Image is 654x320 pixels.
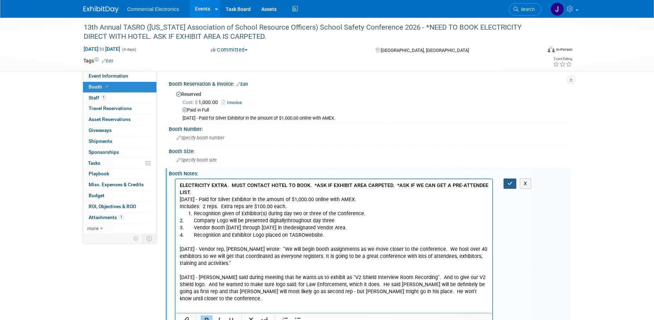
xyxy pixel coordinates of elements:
[89,84,110,90] span: Booth
[520,179,531,189] button: X
[83,71,156,81] a: Event Information
[169,146,571,155] div: Booth Size:
[83,180,156,190] a: Misc. Expenses & Credits
[183,99,198,105] span: Cost: $
[87,225,99,231] span: more
[83,212,156,223] a: Attachments1
[83,82,156,92] a: Booth
[553,57,572,61] div: Event Rating
[83,103,156,114] a: Travel Reservations
[83,169,156,179] a: Playbook
[83,201,156,212] a: ROI, Objectives & ROO
[556,47,572,52] div: In-Person
[509,3,541,16] a: Search
[177,135,224,140] span: Specify booth number
[548,47,555,52] img: Format-Inperson.png
[99,46,105,52] span: to
[183,107,565,114] div: Paid in Full
[236,82,248,87] a: Edit
[208,46,250,54] button: Committed
[89,95,106,101] span: Staff
[89,149,119,155] span: Sponsorships
[381,48,469,53] span: [GEOGRAPHIC_DATA], [GEOGRAPHIC_DATA]
[169,168,571,177] div: Booth Notes:
[83,191,156,201] a: Budget
[183,99,221,105] span: 1,000.00
[183,115,565,121] div: [DATE] - Paid for Silver Exhibitor in the amount of $1,000.00 online with AMEX.
[121,47,136,52] span: (4 days)
[177,157,217,163] span: Specify booth size
[83,158,156,169] a: Tasks
[127,6,179,12] span: Commercial Electronics
[83,223,156,234] a: more
[89,204,136,209] span: ROI, Objectives & ROO
[89,182,144,187] span: Misc. Expenses & Credits
[119,215,124,220] span: 1
[174,89,565,121] div: Reserved
[500,46,572,56] div: Event Format
[89,127,112,133] span: Giveaways
[130,234,142,243] td: Personalize Event Tab Strip
[142,234,157,243] td: Toggle Event Tabs
[81,21,531,43] div: 13th Annual TASRO ([US_STATE] Association of School Resource Officers) School Safety Conference 2...
[101,95,106,100] span: 1
[169,79,571,88] div: Booth Reservation & Invoice:
[89,193,105,198] span: Budget
[89,116,131,122] span: Asset Reservations
[105,85,109,89] i: Booth reservation complete
[83,93,156,103] a: Staff1
[222,100,245,105] a: Invoice
[83,46,120,52] span: [DATE] [DATE]
[83,136,156,147] a: Shipments
[89,171,109,176] span: Playbook
[169,124,571,133] div: Booth Number:
[89,73,128,79] span: Event Information
[89,138,112,144] span: Shipments
[83,6,119,13] img: ExhibitDay
[89,105,132,111] span: Travel Reservations
[88,160,100,166] span: Tasks
[102,59,113,64] a: Edit
[83,147,156,158] a: Sponsorships
[83,57,113,64] td: Tags
[83,114,156,125] a: Asset Reservations
[551,2,564,16] img: Jennifer Roosa
[518,7,535,12] span: Search
[83,125,156,136] a: Giveaways
[89,215,124,220] span: Attachments
[176,179,492,313] iframe: Rich Text Area. Press ALT-0 for help.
